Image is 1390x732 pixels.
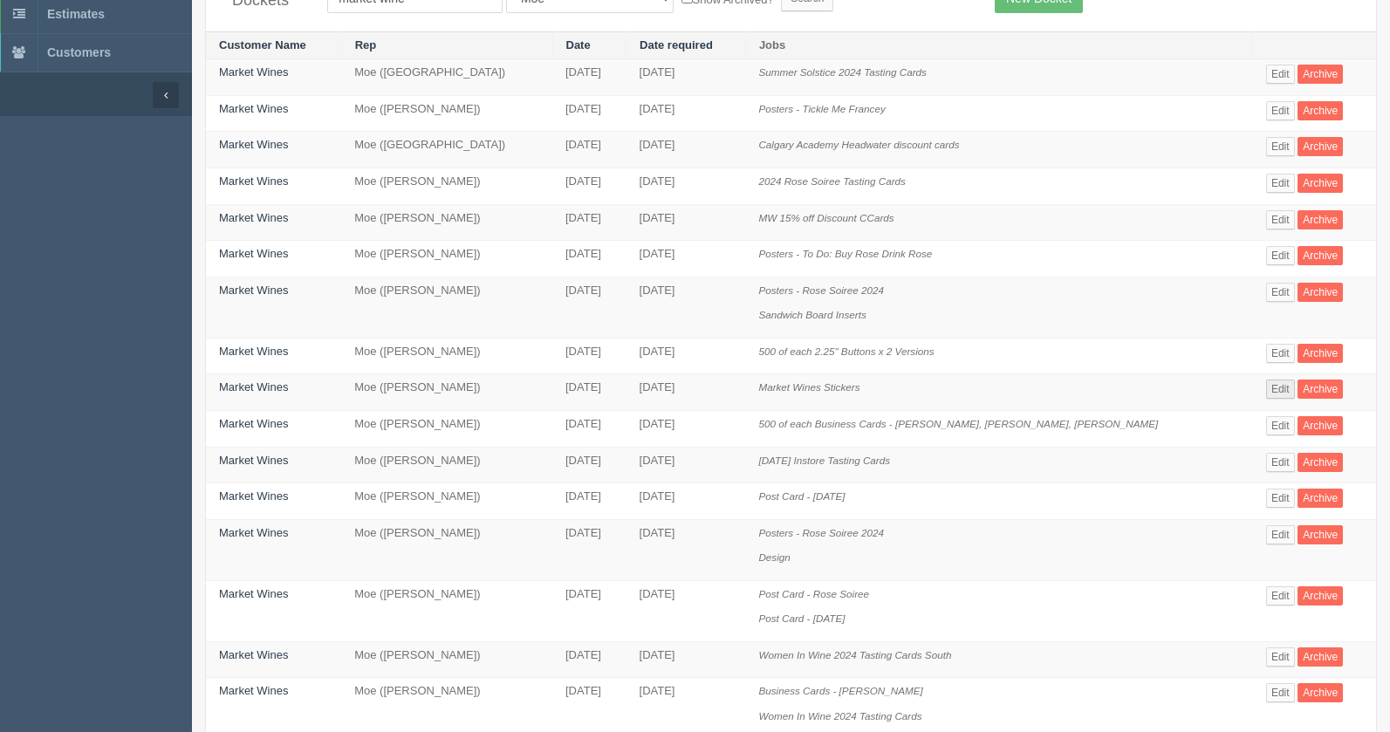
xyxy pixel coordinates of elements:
i: Design [758,551,790,563]
a: Archive [1298,174,1343,193]
a: Market Wines [219,417,288,430]
a: Market Wines [219,684,288,697]
a: Edit [1266,380,1295,399]
a: Edit [1266,586,1295,605]
td: [DATE] [627,580,746,641]
td: Moe ([PERSON_NAME]) [341,410,552,447]
td: [DATE] [552,641,627,678]
i: Calgary Academy Headwater discount cards [758,139,959,150]
td: [DATE] [627,641,746,678]
a: Market Wines [219,587,288,600]
i: Summer Solstice 2024 Tasting Cards [758,66,927,78]
a: Archive [1298,453,1343,472]
a: Market Wines [219,345,288,358]
a: Edit [1266,283,1295,302]
td: [DATE] [627,338,746,374]
i: 2024 Rose Soiree Tasting Cards [758,175,906,187]
i: Post Card - [DATE] [758,612,845,624]
td: Moe ([PERSON_NAME]) [341,95,552,132]
a: Edit [1266,489,1295,508]
span: Customers [47,45,111,59]
a: Edit [1266,344,1295,363]
td: [DATE] [627,168,746,205]
a: Market Wines [219,102,288,115]
i: [DATE] Instore Tasting Cards [758,455,890,466]
td: Moe ([PERSON_NAME]) [341,483,552,520]
td: Moe ([PERSON_NAME]) [341,641,552,678]
i: Posters - To Do: Buy Rose Drink Rose [758,248,932,259]
td: [DATE] [552,277,627,338]
i: Posters - Rose Soiree 2024 [758,527,884,538]
a: Edit [1266,647,1295,667]
i: Posters - Tickle Me Francey [758,103,885,114]
td: [DATE] [627,519,746,580]
a: Archive [1298,137,1343,156]
td: [DATE] [552,374,627,411]
td: [DATE] [552,580,627,641]
i: Women In Wine 2024 Tasting Cards [758,710,921,722]
a: Archive [1298,283,1343,302]
td: [DATE] [552,338,627,374]
a: Market Wines [219,174,288,188]
a: Archive [1298,489,1343,508]
i: Sandwich Board Inserts [758,309,866,320]
a: Edit [1266,683,1295,702]
a: Edit [1266,101,1295,120]
i: 500 of each Business Cards - [PERSON_NAME], [PERSON_NAME], [PERSON_NAME] [758,418,1158,429]
td: [DATE] [627,241,746,277]
a: Archive [1298,101,1343,120]
a: Edit [1266,137,1295,156]
td: [DATE] [552,59,627,96]
i: Post Card - Rose Soiree [758,588,869,599]
a: Date required [640,38,713,51]
td: Moe ([PERSON_NAME]) [341,204,552,241]
span: Estimates [47,7,105,21]
a: Archive [1298,586,1343,605]
a: Market Wines [219,380,288,393]
th: Jobs [745,31,1253,59]
td: [DATE] [552,241,627,277]
a: Edit [1266,246,1295,265]
a: Archive [1298,210,1343,229]
td: Moe ([PERSON_NAME]) [341,338,552,374]
td: [DATE] [627,132,746,168]
td: Moe ([GEOGRAPHIC_DATA]) [341,59,552,96]
a: Archive [1298,416,1343,435]
a: Archive [1298,246,1343,265]
i: Post Card - [DATE] [758,490,845,502]
a: Archive [1298,65,1343,84]
td: [DATE] [552,204,627,241]
a: Archive [1298,683,1343,702]
td: [DATE] [627,374,746,411]
a: Archive [1298,344,1343,363]
td: [DATE] [552,447,627,483]
a: Edit [1266,210,1295,229]
td: [DATE] [627,410,746,447]
a: Customer Name [219,38,306,51]
td: [DATE] [552,168,627,205]
td: [DATE] [627,59,746,96]
i: 500 of each 2.25" Buttons x 2 Versions [758,345,934,357]
i: Business Cards - [PERSON_NAME] [758,685,922,696]
td: [DATE] [552,410,627,447]
a: Edit [1266,65,1295,84]
a: Market Wines [219,526,288,539]
td: [DATE] [552,483,627,520]
a: Market Wines [219,65,288,79]
td: Moe ([PERSON_NAME]) [341,168,552,205]
a: Archive [1298,380,1343,399]
a: Edit [1266,416,1295,435]
a: Edit [1266,174,1295,193]
a: Market Wines [219,489,288,503]
td: Moe ([PERSON_NAME]) [341,580,552,641]
td: Moe ([PERSON_NAME]) [341,241,552,277]
a: Archive [1298,525,1343,544]
td: Moe ([GEOGRAPHIC_DATA]) [341,132,552,168]
a: Edit [1266,525,1295,544]
td: [DATE] [627,204,746,241]
td: [DATE] [627,483,746,520]
a: Market Wines [219,454,288,467]
a: Market Wines [219,247,288,260]
i: MW 15% off Discount CCards [758,212,894,223]
td: Moe ([PERSON_NAME]) [341,519,552,580]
